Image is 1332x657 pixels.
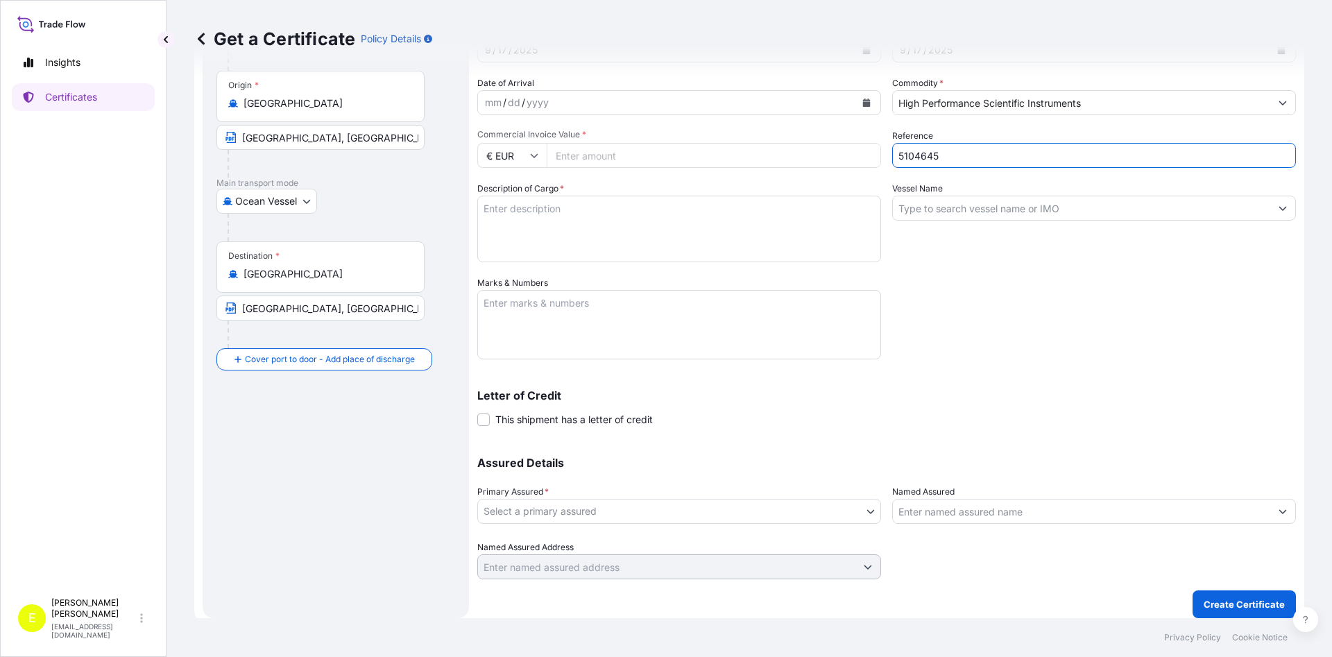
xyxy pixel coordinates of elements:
[893,499,1270,524] input: Assured Name
[216,125,425,150] input: Text to appear on certificate
[484,94,503,111] div: month,
[1204,597,1285,611] p: Create Certificate
[45,90,97,104] p: Certificates
[477,540,574,554] label: Named Assured Address
[522,94,525,111] div: /
[12,83,155,111] a: Certificates
[893,90,1270,115] input: Type to search commodity
[1232,632,1288,643] a: Cookie Notice
[477,182,564,196] label: Description of Cargo
[1270,90,1295,115] button: Show suggestions
[503,94,506,111] div: /
[1164,632,1221,643] a: Privacy Policy
[506,94,522,111] div: day,
[893,196,1270,221] input: Type to search vessel name or IMO
[495,413,653,427] span: This shipment has a letter of credit
[892,182,943,196] label: Vessel Name
[477,457,1296,468] p: Assured Details
[235,194,297,208] span: Ocean Vessel
[216,189,317,214] button: Select transport
[477,499,881,524] button: Select a primary assured
[361,32,421,46] p: Policy Details
[477,129,881,140] span: Commercial Invoice Value
[478,554,855,579] input: Named Assured Address
[245,352,415,366] span: Cover port to door - Add place of discharge
[45,56,80,69] p: Insights
[855,554,880,579] button: Show suggestions
[477,76,534,90] span: Date of Arrival
[1270,196,1295,221] button: Show suggestions
[12,49,155,76] a: Insights
[892,143,1296,168] input: Enter booking reference
[51,597,137,620] p: [PERSON_NAME] [PERSON_NAME]
[244,267,407,281] input: Destination
[477,276,548,290] label: Marks & Numbers
[244,96,407,110] input: Origin
[855,92,878,114] button: Calendar
[51,622,137,639] p: [EMAIL_ADDRESS][DOMAIN_NAME]
[228,80,259,91] div: Origin
[525,94,550,111] div: year,
[477,390,1296,401] p: Letter of Credit
[228,250,280,262] div: Destination
[892,76,943,90] label: Commodity
[892,485,955,499] label: Named Assured
[216,178,455,189] p: Main transport mode
[484,504,597,518] span: Select a primary assured
[477,485,549,499] span: Primary Assured
[1193,590,1296,618] button: Create Certificate
[216,296,425,321] input: Text to appear on certificate
[1270,499,1295,524] button: Show suggestions
[194,28,355,50] p: Get a Certificate
[892,129,933,143] label: Reference
[28,611,36,625] span: E
[216,348,432,370] button: Cover port to door - Add place of discharge
[547,143,881,168] input: Enter amount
